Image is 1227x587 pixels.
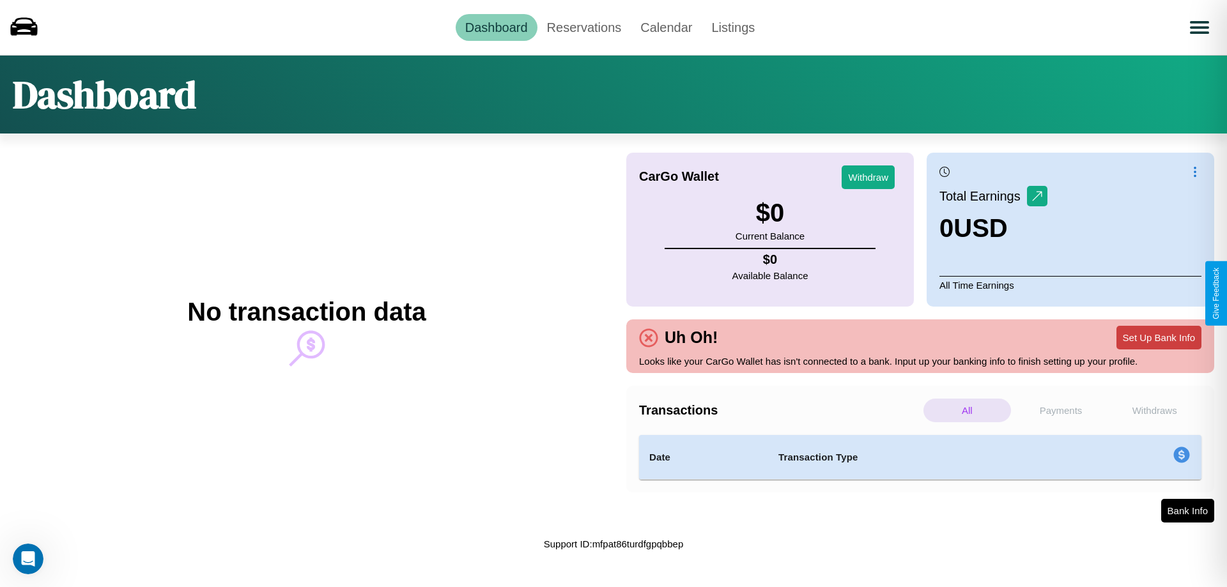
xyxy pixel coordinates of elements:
[639,435,1201,480] table: simple table
[631,14,702,41] a: Calendar
[13,544,43,574] iframe: Intercom live chat
[639,353,1201,370] p: Looks like your CarGo Wallet has isn't connected to a bank. Input up your banking info to finish ...
[1212,268,1221,319] div: Give Feedback
[939,214,1047,243] h3: 0 USD
[736,199,805,227] h3: $ 0
[13,68,196,121] h1: Dashboard
[1017,399,1105,422] p: Payments
[923,399,1011,422] p: All
[1182,10,1217,45] button: Open menu
[1111,399,1198,422] p: Withdraws
[736,227,805,245] p: Current Balance
[732,252,808,267] h4: $ 0
[639,403,920,418] h4: Transactions
[544,535,684,553] p: Support ID: mfpat86turdfgpqbbep
[939,276,1201,294] p: All Time Earnings
[537,14,631,41] a: Reservations
[649,450,758,465] h4: Date
[702,14,764,41] a: Listings
[939,185,1027,208] p: Total Earnings
[1116,326,1201,349] button: Set Up Bank Info
[658,328,724,347] h4: Uh Oh!
[842,165,895,189] button: Withdraw
[639,169,719,184] h4: CarGo Wallet
[778,450,1069,465] h4: Transaction Type
[187,298,426,326] h2: No transaction data
[1161,499,1214,522] button: Bank Info
[732,267,808,284] p: Available Balance
[456,14,537,41] a: Dashboard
